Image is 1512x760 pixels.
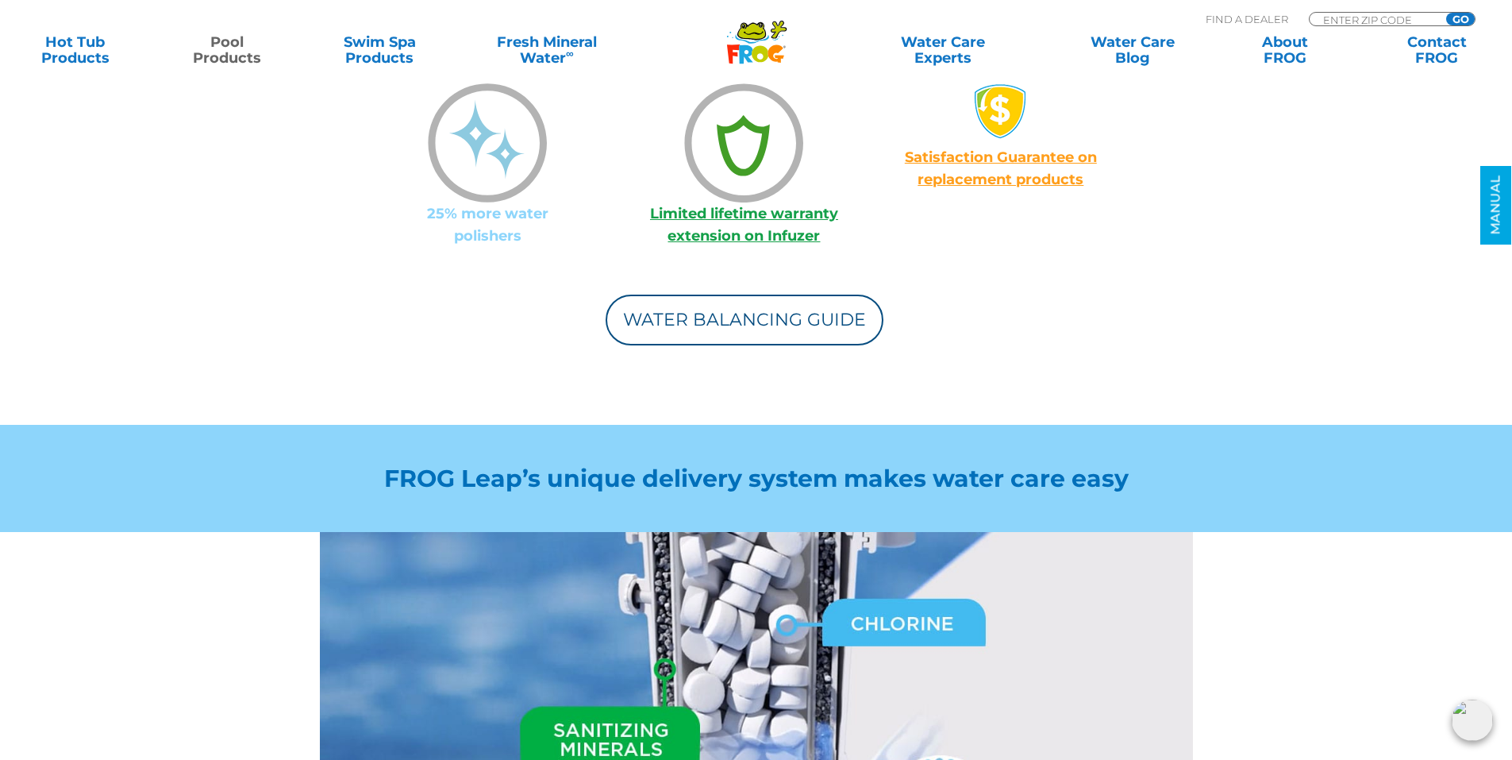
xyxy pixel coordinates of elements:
a: Limited lifetime warranty extension on Infuzer [650,205,838,245]
sup: ∞ [566,47,574,60]
img: icon-polishers-blue [428,83,547,203]
a: Water CareExperts [847,34,1039,66]
input: Zip Code Form [1322,13,1429,26]
img: money-back1-small [973,83,1029,139]
a: Water CareBlog [1073,34,1191,66]
a: Swim SpaProducts [321,34,439,66]
a: Hot TubProducts [16,34,134,66]
a: Water Balancing Guide [606,295,883,345]
a: AboutFROG [1225,34,1344,66]
img: openIcon [1452,700,1493,741]
input: GO [1446,13,1475,25]
a: ContactFROG [1378,34,1496,66]
h2: FROG Leap’s unique delivery system makes water care easy [320,465,1193,492]
a: PoolProducts [168,34,287,66]
a: Satisfaction Guarantee on replacement products [905,149,1097,188]
a: Fresh MineralWater∞ [472,34,621,66]
p: 25% more water polishers [360,203,616,247]
a: MANUAL [1480,166,1511,245]
p: Find A Dealer [1206,12,1288,26]
img: icon-lifetime-warranty-green [684,83,803,203]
